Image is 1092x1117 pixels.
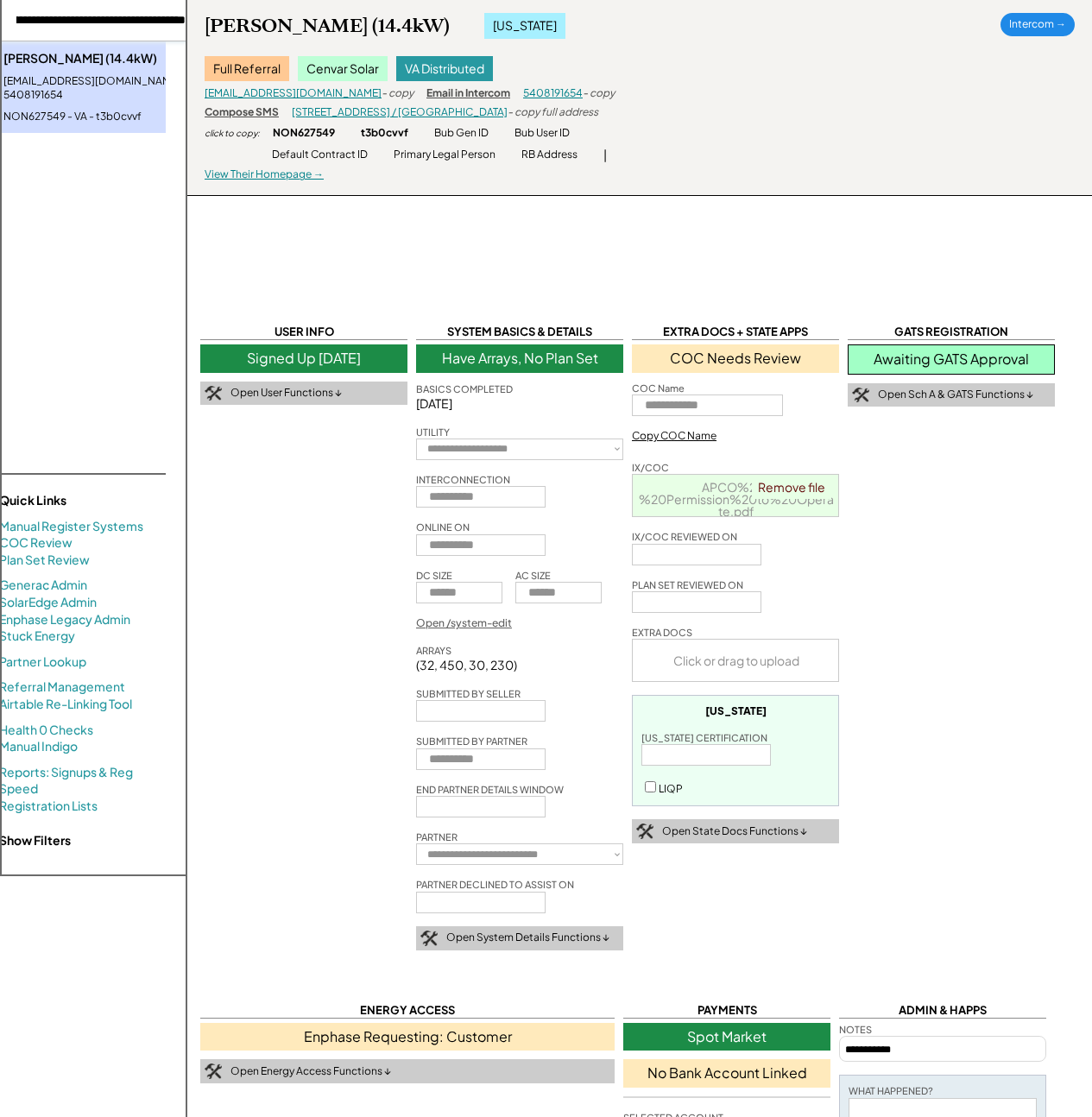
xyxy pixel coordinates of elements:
[416,735,527,748] div: SUBMITTED BY PARTNER
[416,830,458,843] div: PARTNER
[623,1023,830,1051] div: Spot Market
[205,167,324,182] div: View Their Homepage →
[292,105,508,118] a: [STREET_ADDRESS] / [GEOGRAPHIC_DATA]
[416,569,452,582] div: DC SIZE
[205,14,450,38] div: [PERSON_NAME] (14.4kW)
[200,324,407,340] div: USER INFO
[272,148,368,162] div: Default Contract ID
[200,344,407,372] div: Signed Up [DATE]
[205,127,260,139] div: click to copy:
[426,86,510,101] div: Email in Intercom
[632,324,839,340] div: EXTRA DOCS + STATE APPS
[200,1002,615,1019] div: ENERGY ACCESS
[839,1023,872,1036] div: NOTES
[659,782,683,795] label: LIQP
[205,386,222,401] img: tool-icon.png
[3,74,215,104] div: [EMAIL_ADDRESS][DOMAIN_NAME] - 5408191654
[484,13,565,39] div: [US_STATE]
[416,878,574,891] div: PARTNER DECLINED TO ASSIST ON
[416,344,623,372] div: Have Arrays, No Plan Set
[205,56,289,82] div: Full Referral
[852,388,869,403] img: tool-icon.png
[205,1063,222,1079] img: tool-icon.png
[849,1084,933,1097] div: WHAT HAPPENED?
[3,110,215,124] div: NON627549 - VA - t3b0cvvf
[416,521,470,533] div: ONLINE ON
[632,578,743,591] div: PLAN SET REVIEWED ON
[752,475,831,499] a: Remove file
[523,86,583,99] a: 5408191654
[632,429,716,444] div: Copy COC Name
[416,473,510,486] div: INTERCONNECTION
[416,657,517,674] div: (32, 450, 30, 230)
[396,56,493,82] div: VA Distributed
[273,126,335,141] div: NON627549
[583,86,615,101] div: - copy
[420,931,438,946] img: tool-icon.png
[848,324,1055,340] div: GATS REGISTRATION
[1000,13,1075,36] div: Intercom →
[361,126,408,141] div: t3b0cvvf
[632,461,669,474] div: IX/COC
[416,382,513,395] div: BASICS COMPLETED
[839,1002,1046,1019] div: ADMIN & HAPPS
[416,644,451,657] div: ARRAYS
[446,931,609,945] div: Open System Details Functions ↓
[416,426,450,439] div: UTILITY
[416,783,564,796] div: END PARTNER DETAILS WINDOW
[382,86,413,101] div: - copy
[394,148,496,162] div: Primary Legal Person
[205,105,279,120] div: Compose SMS
[632,626,692,639] div: EXTRA DOCS
[705,704,767,718] div: [US_STATE]
[641,731,767,744] div: [US_STATE] CERTIFICATION
[508,105,598,120] div: - copy full address
[3,50,215,67] div: [PERSON_NAME] (14.4kW)
[200,1023,615,1051] div: Enphase Requesting: Customer
[521,148,578,162] div: RB Address
[632,382,685,394] div: COC Name
[633,640,840,681] div: Click or drag to upload
[230,1064,391,1079] div: Open Energy Access Functions ↓
[515,569,551,582] div: AC SIZE
[434,126,489,141] div: Bub Gen ID
[623,1002,830,1019] div: PAYMENTS
[230,386,342,401] div: Open User Functions ↓
[878,388,1033,402] div: Open Sch A & GATS Functions ↓
[514,126,570,141] div: Bub User ID
[416,687,521,700] div: SUBMITTED BY SELLER
[623,1059,830,1087] div: No Bank Account Linked
[416,324,623,340] div: SYSTEM BASICS & DETAILS
[636,824,653,839] img: tool-icon.png
[416,395,623,413] div: [DATE]
[848,344,1055,374] div: Awaiting GATS Approval
[298,56,388,82] div: Cenvar Solar
[416,616,512,631] div: Open /system-edit
[603,147,607,164] div: |
[662,824,807,839] div: Open State Docs Functions ↓
[205,86,382,99] a: [EMAIL_ADDRESS][DOMAIN_NAME]
[632,344,839,372] div: COC Needs Review
[639,479,834,519] a: APCO%20-%20Permission%20to%20Operate.pdf
[632,530,737,543] div: IX/COC REVIEWED ON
